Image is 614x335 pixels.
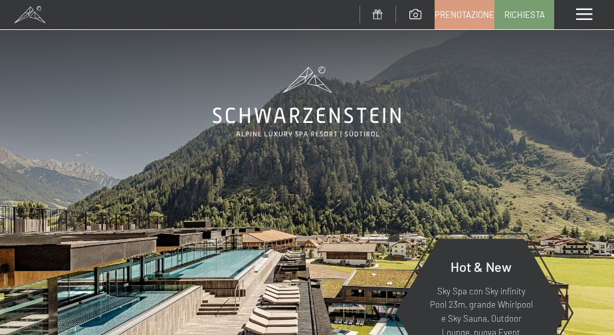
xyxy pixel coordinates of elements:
a: Prenotazione [435,1,494,29]
span: Richiesta [504,9,545,21]
span: Prenotazione [435,9,494,21]
span: Hot & New [451,259,512,275]
a: Richiesta [495,1,554,29]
